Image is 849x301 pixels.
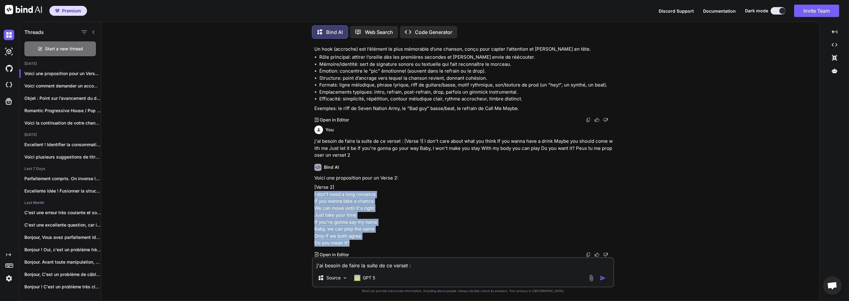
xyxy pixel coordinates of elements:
img: like [594,117,599,122]
img: GPT 5 [354,275,360,281]
span: Start a new thread [45,46,83,52]
p: Voici comment demander un accompagnement... [24,83,101,89]
p: Bonjour, Vous avez parfaitement identifié le problème... [24,234,101,240]
li: Rôle principal: attirer l’oreille dès les premières secondes et [PERSON_NAME] envie de réécouter. [319,54,613,61]
img: dislike [603,117,608,122]
button: Documentation [703,8,736,14]
img: icon [600,275,606,281]
p: Voici une proposition pour un Verse 2: [314,175,613,182]
p: Web Search [365,28,393,36]
p: Bonjour ! Oui, c'est un problème très... [24,247,101,253]
li: Emplacements typiques: intro, refrain, post-refrain, drop, parfois un gimmick instrumental. [319,89,613,96]
li: Efficacité: simplicité, répétition, contour mélodique clair, rythme accrocheur, timbre distinct. [319,95,613,103]
h2: Last Month [19,200,101,205]
p: Un hook (accroche) est l’élément le plus mémorable d’une chanson, conçu pour capter l’attention e... [314,46,613,53]
img: copy [586,117,591,122]
p: Parfaitement compris. On inverse la recette :... [24,176,101,182]
li: Émotion: concentre le “pic” émotionnel (souvent dans le refrain ou le drop). [319,68,613,75]
button: Discord Support [659,8,694,14]
h6: Bind AI [324,164,339,170]
span: Dark mode [745,8,768,14]
p: j'ai besoin de faire la suite de ce verset : [Verse 1] I don't care about what you think If you w... [314,138,613,159]
img: dislike [603,252,608,257]
img: githubDark [4,63,14,74]
li: Formats: ligne mélodique, phrase lyrique, riff de guitare/basse, motif rythmique, son/texture de ... [319,82,613,89]
p: [Verse 2] I don't need a long romance If you wanna take a chance We can move until it's right Jus... [314,184,613,247]
img: settings [4,273,14,284]
p: Bind AI [326,28,343,36]
img: darkAi-studio [4,46,14,57]
img: copy [586,252,591,257]
p: C'est une erreur très courante et souvent... [24,210,101,216]
img: cloudideIcon [4,80,14,90]
p: Code Generator [415,28,452,36]
button: premiumPremium [49,6,87,16]
span: Premium [62,8,81,14]
p: Voici plusieurs suggestions de titres basées sur... [24,154,101,160]
p: Open in Editor [320,117,349,123]
p: Bonjour ! C'est un problème très classique... [24,284,101,290]
div: Ouvrir le chat [823,276,842,295]
img: Pick Models [342,275,348,281]
p: Objet : Point sur l’avancement du dossie... [24,95,101,101]
p: Voici une proposition pour un Verse 2: ... [24,70,101,77]
p: Bind can provide inaccurate information, including about people. Always double-check its answers.... [312,289,614,293]
p: GPT 5 [363,275,375,281]
h2: [DATE] [19,132,101,137]
img: Bind AI [5,5,42,14]
p: Excellente idée ! Fusionner la structure hypnotique... [24,188,101,194]
p: Open in Editor [320,252,349,258]
p: Excellent ! Identifier la consommation par thread... [24,142,101,148]
p: Voici la continuation de votre chanson adaptée... [24,120,101,126]
p: Source [326,275,341,281]
h2: Last 7 Days [19,166,101,171]
p: Romantic Progressive House / Pop Dance (... [24,108,101,114]
img: premium [55,9,60,13]
img: darkChat [4,30,14,40]
h6: You [325,127,334,133]
li: Mémoire/identité: sert de signature sonore ou textuelle qui fait reconnaître le morceau. [319,61,613,68]
img: attachment [588,274,595,282]
li: Structure: point d’ancrage vers lequel la chanson revient, donnant cohésion. [319,75,613,82]
p: Bonjour. Avant toute manipulation, coupez le courant... [24,259,101,265]
button: Invite Team [794,5,839,17]
p: Exemples: le riff de Seven Nation Army, le “Bad guy” basse/beat, le refrain de Call Me Maybe. [314,105,613,112]
h1: Threads [24,28,44,36]
p: Bonjour, C'est un problème de câblage très... [24,271,101,278]
h2: [DATE] [19,61,101,66]
img: like [594,252,599,257]
p: C'est une excellente question, car il n'existe... [24,222,101,228]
